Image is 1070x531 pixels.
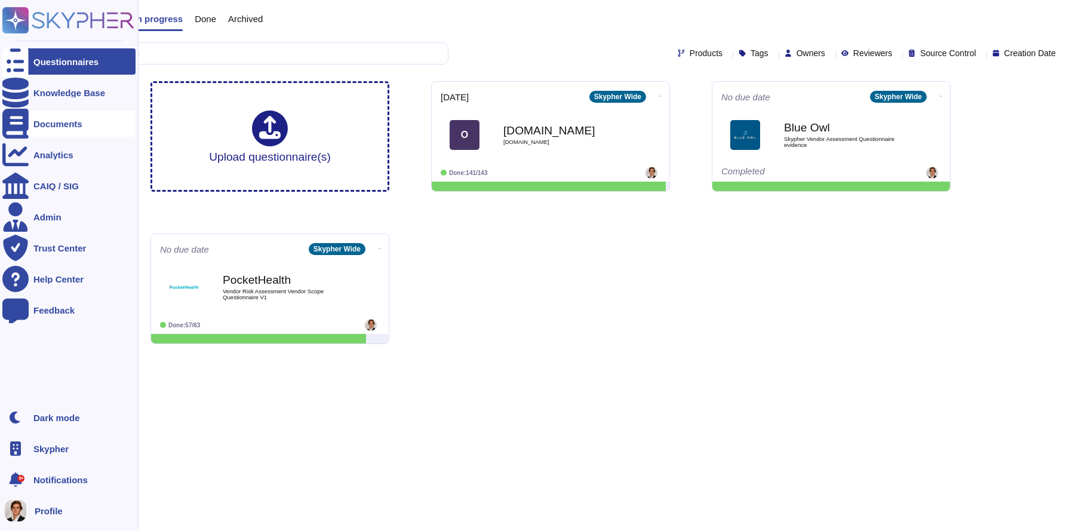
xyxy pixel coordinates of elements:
span: Done: 57/63 [168,322,200,329]
span: Skypher Vendor Assessment Questionnaire evidence [784,136,903,148]
a: CAIQ / SIG [2,173,136,199]
span: Owners [797,49,825,57]
div: Analytics [33,151,73,159]
div: Upload questionnaire(s) [209,111,331,162]
div: 9+ [17,475,24,482]
div: Help Center [33,275,84,284]
span: Vendor Risk Assessment Vendor Scope Questionnaire V1 [223,288,342,300]
div: Skypher Wide [309,243,365,255]
img: user [926,167,938,179]
div: Skypher Wide [589,91,646,103]
span: Source Control [920,49,976,57]
a: Documents [2,111,136,137]
a: Analytics [2,142,136,168]
div: Trust Center [33,244,86,253]
b: PocketHealth [223,274,342,286]
div: Skypher Wide [870,91,927,103]
span: Reviewers [853,49,892,57]
img: user [645,167,657,179]
div: O [450,120,479,150]
span: [DATE] [441,93,469,102]
span: Profile [35,507,63,515]
b: Blue Owl [784,122,903,133]
a: Admin [2,204,136,230]
span: In progress [134,14,183,23]
div: Questionnaires [33,57,99,66]
a: Knowledge Base [2,79,136,106]
span: No due date [721,93,770,102]
img: user [365,319,377,331]
a: Trust Center [2,235,136,261]
div: Feedback [33,306,75,315]
input: Search by keywords [47,43,448,64]
button: user [2,498,35,524]
a: Help Center [2,266,136,292]
span: Skypher [33,444,69,453]
div: Admin [33,213,62,222]
div: Knowledge Base [33,88,105,97]
span: Done: 141/143 [449,170,488,176]
span: Done [195,14,216,23]
span: Archived [228,14,263,23]
img: Logo [169,272,199,302]
div: Dark mode [33,413,80,422]
div: CAIQ / SIG [33,182,79,191]
span: Products [690,49,722,57]
b: [DOMAIN_NAME] [503,125,623,136]
a: Feedback [2,297,136,323]
a: Questionnaires [2,48,136,75]
span: Creation Date [1004,49,1056,57]
div: Completed [721,167,868,179]
span: [DOMAIN_NAME] [503,139,623,145]
span: Tags [751,49,768,57]
img: Logo [730,120,760,150]
div: Documents [33,119,82,128]
span: No due date [160,245,209,254]
img: user [5,500,26,521]
span: Notifications [33,475,88,484]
